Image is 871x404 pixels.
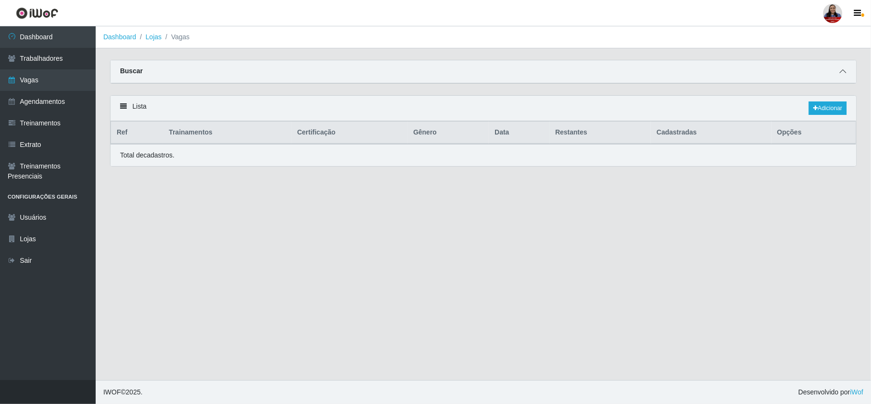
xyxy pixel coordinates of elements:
[16,7,58,19] img: CoreUI Logo
[408,122,489,144] th: Gênero
[772,122,856,144] th: Opções
[120,150,175,160] p: Total de cadastros.
[550,122,651,144] th: Restantes
[103,33,136,41] a: Dashboard
[103,387,143,397] span: © 2025 .
[103,388,121,396] span: IWOF
[120,67,143,75] strong: Buscar
[489,122,550,144] th: Data
[850,388,863,396] a: iWof
[809,101,847,115] a: Adicionar
[798,387,863,397] span: Desenvolvido por
[291,122,408,144] th: Certificação
[111,122,164,144] th: Ref
[145,33,161,41] a: Lojas
[110,96,856,121] div: Lista
[96,26,871,48] nav: breadcrumb
[163,122,291,144] th: Trainamentos
[651,122,772,144] th: Cadastradas
[162,32,190,42] li: Vagas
